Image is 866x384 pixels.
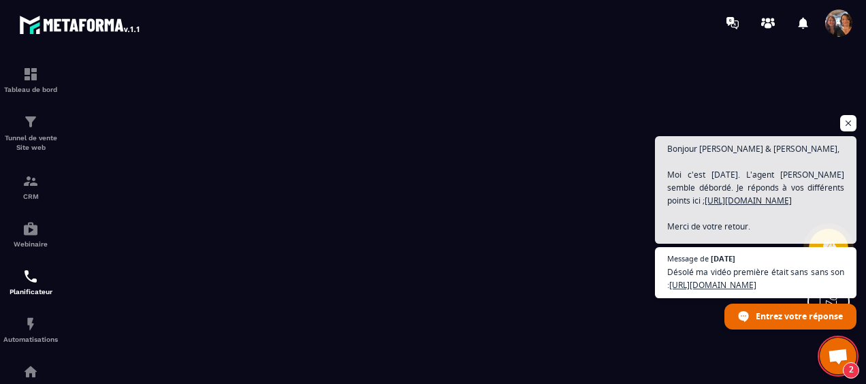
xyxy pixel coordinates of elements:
img: automations [22,316,39,332]
a: automationsautomationsAutomatisations [3,306,58,353]
span: [DATE] [711,255,735,262]
span: Bonjour [PERSON_NAME] & [PERSON_NAME], Moi c'est [DATE]. L'agent [PERSON_NAME] semble débordé. Je... [667,142,844,298]
span: Message de [667,255,709,262]
a: formationformationTableau de bord [3,56,58,103]
p: Webinaire [3,240,58,248]
img: formation [22,173,39,189]
div: Ouvrir le chat [820,338,856,374]
img: scheduler [22,268,39,285]
img: logo [19,12,142,37]
a: formationformationCRM [3,163,58,210]
p: Automatisations [3,336,58,343]
span: Entrez votre réponse [756,304,843,328]
p: Tunnel de vente Site web [3,133,58,153]
img: formation [22,114,39,130]
a: schedulerschedulerPlanificateur [3,258,58,306]
p: CRM [3,193,58,200]
span: 2 [843,362,859,379]
span: Désolé ma vidéo première était sans sans son : [667,266,844,291]
img: automations [22,364,39,380]
p: Tableau de bord [3,86,58,93]
img: automations [22,221,39,237]
a: automationsautomationsWebinaire [3,210,58,258]
p: Planificateur [3,288,58,295]
a: formationformationTunnel de vente Site web [3,103,58,163]
img: formation [22,66,39,82]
